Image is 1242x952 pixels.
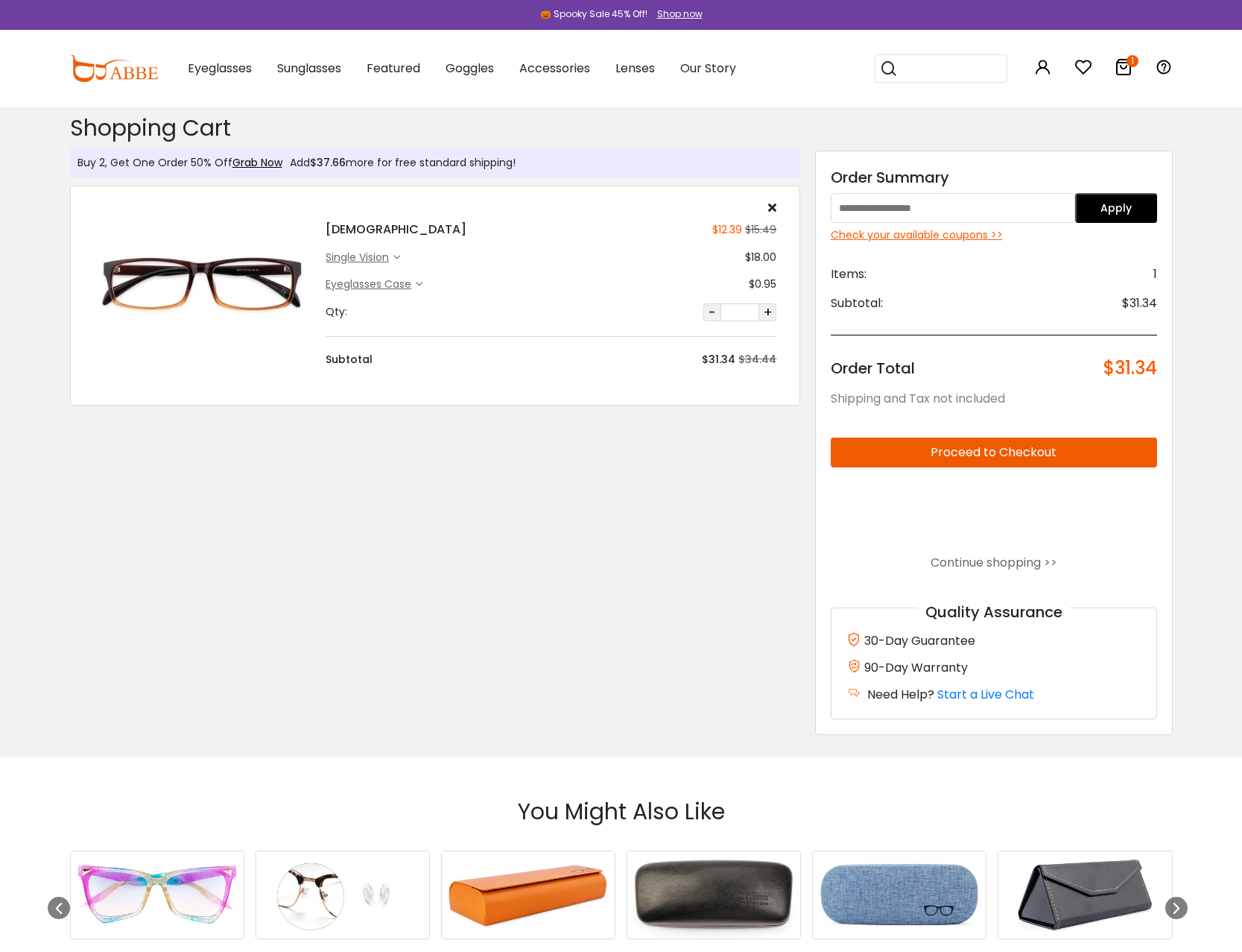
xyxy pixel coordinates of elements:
[998,851,1171,939] img: Deluxe Tri-Fold Eyeglass Case AB01402
[831,227,1157,243] div: Check your available coupons >>
[749,277,776,292] div: $0.95
[540,7,647,21] div: 🎃 Spooky Sale 45% Off!
[326,221,466,239] h4: [DEMOGRAPHIC_DATA]
[310,155,346,170] span: $37.66
[1122,294,1157,312] span: $31.34
[326,250,393,265] div: single vision
[867,686,934,703] span: Need Help?
[93,230,311,338] img: Isaiah
[831,438,1157,467] button: Proceed to Checkout
[1115,61,1132,78] a: 1
[831,294,883,312] span: Subtotal:
[703,303,721,321] button: -
[831,166,1157,189] div: Order Summary
[1075,193,1157,223] button: Apply
[1127,55,1138,67] i: 1
[627,851,800,939] img: Sturdy Sunglasses Case
[256,851,430,939] a: 13mm Replacement Nose Pads
[326,304,347,320] div: Qty:
[680,60,736,77] span: Our Story
[441,851,615,939] a: Iron Eyeglasses Case AB18601
[831,358,915,379] span: Order Total
[812,851,986,939] a: Iron Eyeglasses Case AB06401
[738,352,776,368] div: $34.44
[70,115,800,142] h2: Shopping Cart
[918,602,1070,622] span: Quality Assurance
[615,60,655,77] span: Lenses
[442,851,615,939] img: Iron Eyeglasses Case AB18601
[745,250,776,265] div: $18.00
[232,155,282,170] a: Grab Now
[657,7,703,21] div: Shop now
[627,851,801,939] a: Sturdy Sunglasses Case
[326,277,416,292] div: Eyeglasses Case
[937,686,1034,703] a: Start a Live Chat
[758,303,776,321] button: +
[70,851,243,939] img: Marlena
[831,479,1157,541] iframe: PayPal
[69,851,244,939] a: Marlena
[326,352,373,368] div: Subtotal
[831,390,1157,408] div: Shipping and Tax not included
[70,55,158,82] img: abbeglasses.com
[188,60,252,77] span: Eyeglasses
[256,851,429,939] img: 13mm Replacement Nose Pads
[367,60,420,77] span: Featured
[931,554,1057,571] a: Continue shopping >>
[1165,897,1188,919] div: Next slide
[813,851,986,939] img: Iron Eyeglasses Case AB06401
[519,60,590,77] span: Accessories
[846,658,1141,677] div: 90-Day Warranty
[712,222,742,238] div: $12.39
[702,352,735,368] div: $31.34
[1103,358,1157,379] span: $31.34
[282,155,516,171] div: Add more for free standard shipping!
[446,60,494,77] span: Goggles
[742,222,776,238] div: $15.49
[998,851,1172,939] a: Deluxe Tri-Fold Eyeglass Case AB01402
[277,60,341,77] span: Sunglasses
[1153,265,1157,283] span: 1
[846,631,1141,650] div: 30-Day Guarantee
[77,155,282,171] div: Buy 2, Get One Order 50% Off
[831,265,866,283] span: Items:
[650,7,703,20] a: Shop now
